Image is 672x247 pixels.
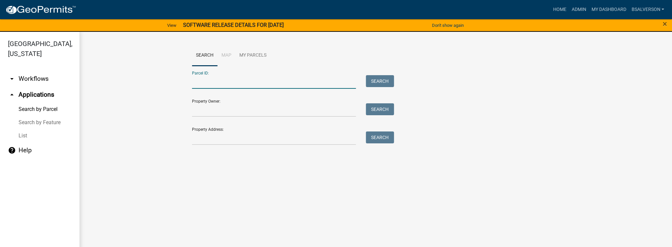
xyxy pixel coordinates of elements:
a: My Dashboard [589,3,629,16]
button: Don't show again [429,20,466,31]
a: Home [550,3,569,16]
a: View [165,20,179,31]
button: Search [366,103,394,115]
a: BSALVERSON [629,3,667,16]
i: help [8,146,16,154]
button: Search [366,131,394,143]
a: Search [192,45,217,66]
span: × [663,19,667,28]
i: arrow_drop_down [8,75,16,83]
a: Admin [569,3,589,16]
strong: SOFTWARE RELEASE DETAILS FOR [DATE] [183,22,284,28]
a: My Parcels [235,45,270,66]
button: Close [663,20,667,28]
button: Search [366,75,394,87]
i: arrow_drop_up [8,91,16,99]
